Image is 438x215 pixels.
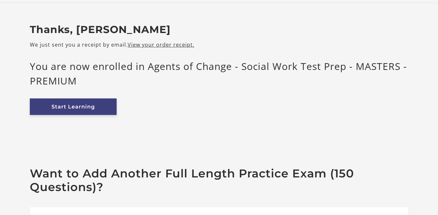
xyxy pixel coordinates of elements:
h2: Thanks, [PERSON_NAME] [30,24,408,36]
a: Start Learning [30,98,117,115]
p: We just sent you a receipt by email. [30,41,408,49]
a: View your order receipt. [128,41,194,48]
h2: Want to Add Another Full Length Practice Exam (150 Questions)? [30,167,408,194]
p: You are now enrolled in Agents of Change - Social Work Test Prep - MASTERS - PREMIUM [30,59,408,88]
